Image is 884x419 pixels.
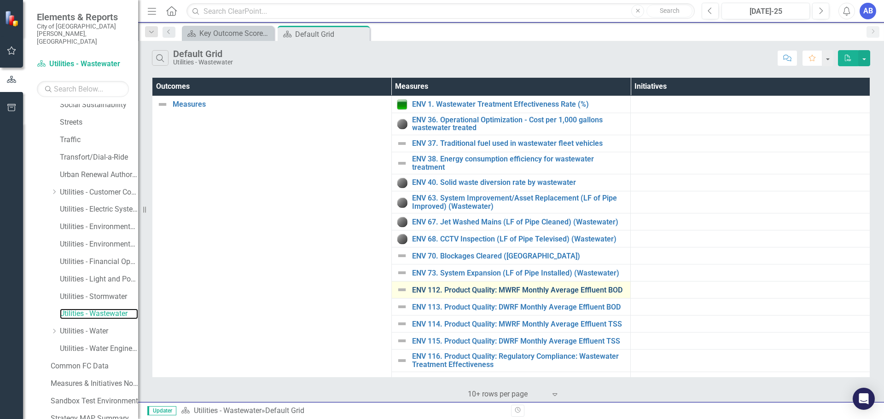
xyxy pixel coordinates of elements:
div: » [181,406,504,416]
a: ENV 73. System Expansion (LF of Pipe Installed) (Wastewater) [412,269,626,277]
div: Default Grid [295,29,367,40]
td: Double-Click to Edit Right Click for Context Menu [391,298,631,316]
td: Double-Click to Edit Right Click for Context Menu [391,281,631,298]
td: Double-Click to Edit Right Click for Context Menu [391,247,631,264]
a: Sandbox Test Environment [51,396,138,407]
a: Utilities - Stormwater [60,292,138,302]
a: ENV 67. Jet Washed Mains (LF of Pipe Cleaned) (Wastewater) [412,218,626,226]
img: Not Defined [396,301,407,312]
img: Not Defined [396,318,407,329]
td: Double-Click to Edit Right Click for Context Menu [391,230,631,247]
a: ENV 40. Solid waste diversion rate by wastewater [412,178,626,187]
td: Double-Click to Edit Right Click for Context Menu [391,174,631,191]
img: No Information [396,233,407,244]
img: Not Defined [396,335,407,346]
img: No Information [396,177,407,188]
a: Utilities - Wastewater [37,59,129,69]
a: ENV 117. Reliability: Biosolids Produced per MGD [412,376,626,385]
a: ENV 37. Traditional fuel used in wastewater fleet vehicles [412,139,626,148]
span: Elements & Reports [37,11,129,23]
img: Not Defined [396,355,407,366]
a: Utilities - Customer Connections [60,187,138,198]
a: ENV 36. Operational Optimization - Cost per 1,000 gallons wastewater treated [412,116,626,132]
img: ClearPoint Strategy [5,11,21,27]
div: Utilities - Wastewater [173,59,233,66]
a: ENV 114. Product Quality: MWRF Monthly Average Effluent TSS [412,320,626,328]
img: No Information [396,216,407,227]
td: Double-Click to Edit Right Click for Context Menu [391,264,631,281]
div: Default Grid [173,49,233,59]
button: Search [646,5,692,17]
img: Not Defined [396,284,407,295]
a: Common FC Data [51,361,138,372]
a: Key Outcome Scorecard [184,28,272,39]
td: Double-Click to Edit Right Click for Context Menu [391,113,631,135]
img: On Target [396,99,407,110]
a: Utilities - Light and Power [60,274,138,285]
img: Not Defined [396,375,407,386]
a: Social Sustainability [60,100,138,110]
a: ENV 1. Wastewater Treatment Effectiveness Rate (%) [412,100,626,109]
a: Measures [173,100,387,109]
small: City of [GEOGRAPHIC_DATA][PERSON_NAME], [GEOGRAPHIC_DATA] [37,23,129,45]
img: No Information [396,197,407,208]
td: Double-Click to Edit Right Click for Context Menu [391,316,631,333]
a: Utilities - Environmental Regulatory Affairs [60,222,138,232]
a: ENV 68. CCTV Inspection (LF of Pipe Televised) (Wastewater) [412,235,626,243]
input: Search ClearPoint... [186,3,695,19]
a: ENV 112. Product Quality: MWRF Monthly Average Effluent BOD [412,286,626,294]
td: Double-Click to Edit Right Click for Context Menu [391,213,631,230]
td: Double-Click to Edit Right Click for Context Menu [391,96,631,113]
img: No Information [396,118,407,129]
a: ENV 70. Blockages Cleared ([GEOGRAPHIC_DATA]) [412,252,626,260]
button: [DATE]-25 [721,3,810,19]
a: ENV 116. Product Quality: Regulatory Compliance: Wastewater Treatment Effectiveness [412,352,626,368]
div: Key Outcome Scorecard [199,28,272,39]
a: Utilities - Water Engineering [60,344,138,354]
button: AB [860,3,876,19]
div: [DATE]-25 [725,6,807,17]
a: Streets [60,117,138,128]
a: Utilities - Environmental Services Div. [60,239,138,250]
img: Not Defined [396,267,407,278]
div: Open Intercom Messenger [853,388,875,410]
a: Utilities - Water [60,326,138,337]
a: Transfort/Dial-a-Ride [60,152,138,163]
img: Not Defined [396,158,407,169]
a: ENV 63. System Improvement/Asset Replacement (LF of Pipe Improved) (Wastewater) [412,194,626,210]
input: Search Below... [37,81,129,97]
a: ENV 113. Product Quality: DWRF Monthly Average Effluent BOD [412,303,626,311]
a: Urban Renewal Authority [60,170,138,180]
img: Not Defined [396,138,407,149]
img: Not Defined [157,99,168,110]
a: Utilities - Wastewater [194,406,262,415]
a: ENV 38. Energy consumption efficiency for wastewater treatment [412,155,626,171]
td: Double-Click to Edit Right Click for Context Menu [391,350,631,372]
a: Traffic [60,135,138,145]
td: Double-Click to Edit Right Click for Context Menu [391,191,631,213]
a: Utilities - Electric Systems Eng Div. [60,204,138,215]
td: Double-Click to Edit Right Click for Context Menu [391,333,631,350]
a: Utilities - Wastewater [60,309,138,319]
span: Search [660,7,680,14]
span: Updater [147,406,176,415]
td: Double-Click to Edit Right Click for Context Menu [391,152,631,174]
div: Default Grid [265,406,304,415]
td: Double-Click to Edit Right Click for Context Menu [391,135,631,152]
a: Utilities - Financial Operations [60,257,138,267]
a: Measures & Initiatives No Longer Used [51,379,138,389]
a: ENV 115. Product Quality: DWRF Monthly Average Effluent TSS [412,337,626,345]
img: Not Defined [396,250,407,261]
td: Double-Click to Edit Right Click for Context Menu [391,372,631,389]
